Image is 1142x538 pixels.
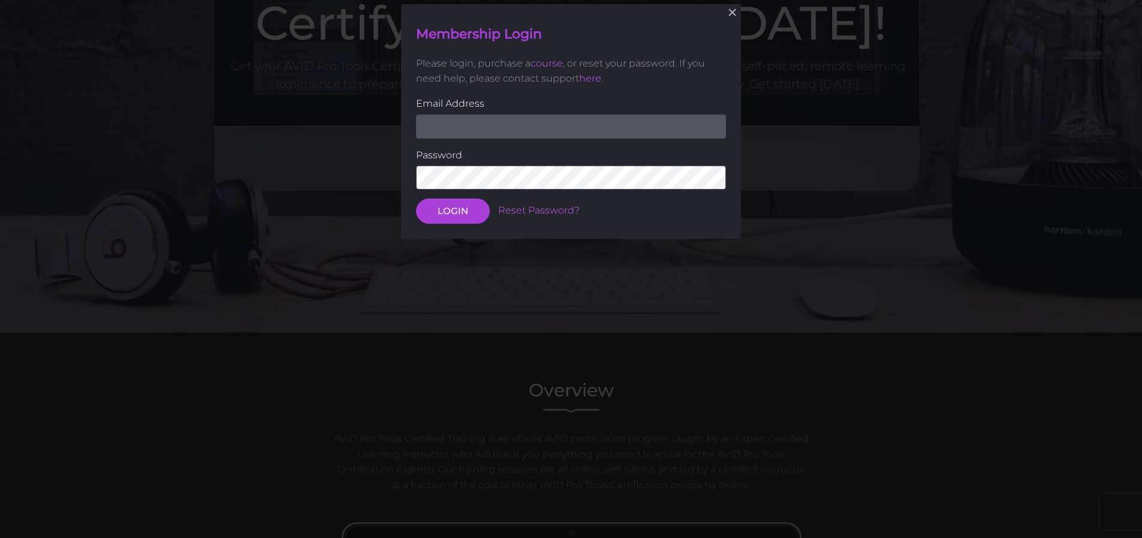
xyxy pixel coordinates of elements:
a: here [579,73,601,84]
button: LOGIN [416,199,490,224]
p: Please login, purchase a , or reset your password. If you need help, please contact support . [416,56,726,86]
h4: Membership Login [416,25,726,44]
label: Email Address [416,96,726,112]
label: Password [416,147,726,163]
a: Reset Password? [498,205,580,216]
a: course [531,58,563,69]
